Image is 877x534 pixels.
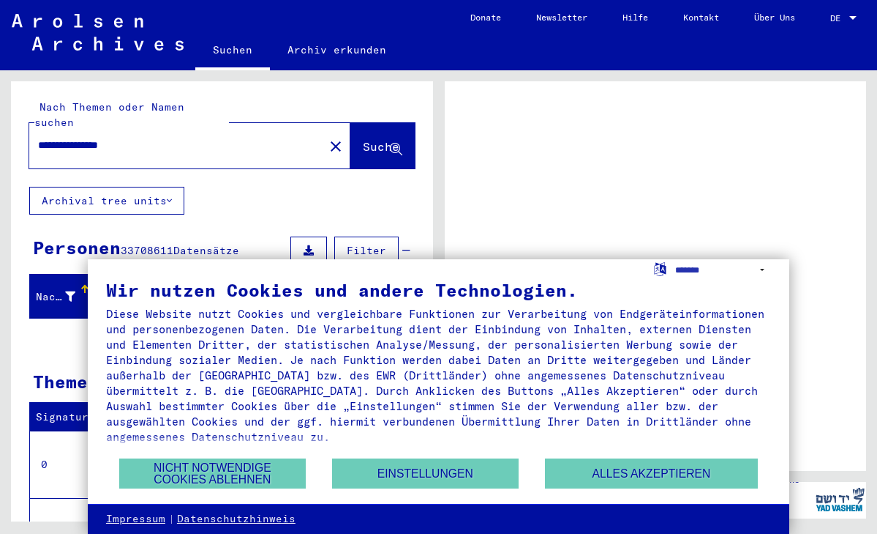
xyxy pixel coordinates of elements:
span: Suche [363,139,399,154]
a: Datenschutzhinweis [177,512,296,527]
button: Suche [350,123,415,168]
img: Arolsen_neg.svg [12,14,184,51]
a: Impressum [106,512,165,527]
div: Diese Website nutzt Cookies und vergleichbare Funktionen zur Verarbeitung von Endgeräteinformatio... [106,306,771,445]
span: 33708611 [121,244,173,257]
button: Alles akzeptieren [545,459,758,489]
div: Wir nutzen Cookies und andere Technologien. [106,281,771,299]
img: yv_logo.png [813,481,867,518]
div: Signature [36,406,134,429]
div: Personen [33,234,121,261]
a: Suchen [195,32,270,70]
select: Sprache auswählen [675,259,771,281]
button: Filter [334,237,399,264]
mat-icon: close [327,138,345,155]
span: Datensätze gefunden [121,244,239,272]
button: Archival tree units [29,187,184,215]
div: Signature [36,409,119,425]
div: Nachname [36,285,94,308]
span: Filter [347,244,386,257]
button: Einstellungen [332,459,519,489]
div: Themen [33,368,99,395]
div: Nachname [36,289,75,305]
span: DE [830,13,846,23]
a: Archiv erkunden [270,32,404,67]
mat-label: Nach Themen oder Namen suchen [34,100,184,129]
button: Clear [321,131,350,160]
mat-header-cell: Nachname [30,276,91,317]
button: Nicht notwendige Cookies ablehnen [119,459,306,489]
td: 0 [30,431,131,498]
label: Sprache auswählen [652,262,668,275]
